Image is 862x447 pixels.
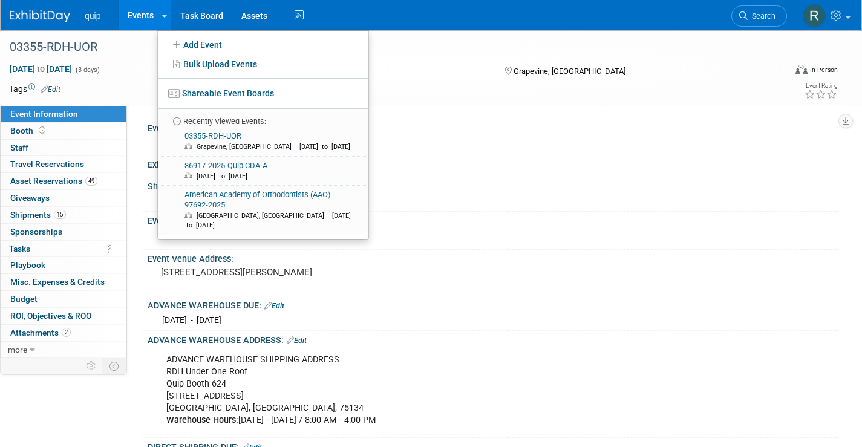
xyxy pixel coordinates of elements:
div: ADVANCE WAREHOUSE SHIPPING ADDRESS RDH Under One Roof Quip Booth 624 [STREET_ADDRESS] [GEOGRAPHIC... [158,348,704,432]
span: Grapevine, [GEOGRAPHIC_DATA] [197,143,298,151]
span: [GEOGRAPHIC_DATA], [GEOGRAPHIC_DATA] [197,212,330,220]
a: Asset Reservations49 [1,173,126,189]
div: In-Person [809,65,838,74]
a: Event Information [1,106,126,122]
span: to [35,64,47,74]
span: 15 [54,210,66,219]
div: Event Rating [805,83,837,89]
a: Sponsorships [1,224,126,240]
a: Search [731,5,787,27]
a: 03355-RDH-UOR Grapevine, [GEOGRAPHIC_DATA] [DATE] to [DATE] [162,127,364,156]
div: ADVANCE WAREHOUSE ADDRESS: [148,331,838,347]
span: [DATE] - [DATE] [162,315,221,325]
span: ROI, Objectives & ROO [10,311,91,321]
b: Warehouse Hours: [166,415,238,425]
a: Shareable Event Boards [158,82,368,104]
span: Booth [10,126,48,135]
div: Event Format [715,63,838,81]
span: Budget [10,294,38,304]
a: Tasks [1,241,126,257]
a: Travel Reservations [1,156,126,172]
a: Budget [1,291,126,307]
span: Attachments [10,328,71,338]
div: Show Forms Due:: [148,177,838,193]
a: Giveaways [1,190,126,206]
span: (3 days) [74,66,100,74]
a: Staff [1,140,126,156]
span: [DATE] [DATE] [9,64,73,74]
div: Event Website: [148,119,838,135]
span: Search [748,11,775,21]
a: ROI, Objectives & ROO [1,308,126,324]
span: Giveaways [10,193,50,203]
span: [DATE] to [DATE] [197,172,253,180]
a: Edit [287,336,307,345]
a: Playbook [1,257,126,273]
span: Misc. Expenses & Credits [10,277,105,287]
span: Booth not reserved yet [36,126,48,135]
div: [PERSON_NAME][GEOGRAPHIC_DATA] [157,226,829,244]
span: more [8,345,27,354]
div: Exhibitor Website: [148,155,838,171]
td: Tags [9,83,60,95]
a: 36917-2025-Quip CDA-A [DATE] to [DATE] [162,157,364,186]
div: Event Venue Address: [148,250,838,265]
span: 2 [62,328,71,337]
span: Playbook [10,260,45,270]
span: Staff [10,143,28,152]
div: Event Venue Name: [148,212,838,227]
span: Shipments [10,210,66,220]
span: Tasks [9,244,30,253]
a: Booth [1,123,126,139]
span: Event Information [10,109,78,119]
a: Misc. Expenses & Credits [1,274,126,290]
span: 49 [85,177,97,186]
a: Edit [264,302,284,310]
a: Edit [41,85,60,94]
a: American Academy of Orthodontists (AAO) - 97692-2025 [GEOGRAPHIC_DATA], [GEOGRAPHIC_DATA] [DATE] ... [162,186,364,235]
a: Add Event [158,35,368,54]
pre: [STREET_ADDRESS][PERSON_NAME] [161,267,422,278]
span: [DATE] to [DATE] [299,143,356,151]
span: quip [85,11,100,21]
div: 03355-RDH-UOR [5,36,767,58]
span: Grapevine, [GEOGRAPHIC_DATA] [514,67,625,76]
img: Ronald Delphin [803,4,826,27]
a: Bulk Upload Events [158,54,368,74]
a: Attachments2 [1,325,126,341]
span: Asset Reservations [10,176,97,186]
td: Toggle Event Tabs [102,358,127,374]
span: Travel Reservations [10,159,84,169]
span: Sponsorships [10,227,62,237]
a: more [1,342,126,358]
div: ADVANCE WAREHOUSE DUE: [148,296,838,312]
a: Shipments15 [1,207,126,223]
li: Recently Viewed Events: [158,108,368,127]
td: Personalize Event Tab Strip [81,358,102,374]
img: Format-Inperson.png [795,65,808,74]
img: ExhibitDay [10,10,70,22]
img: seventboard-3.png [168,89,180,98]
